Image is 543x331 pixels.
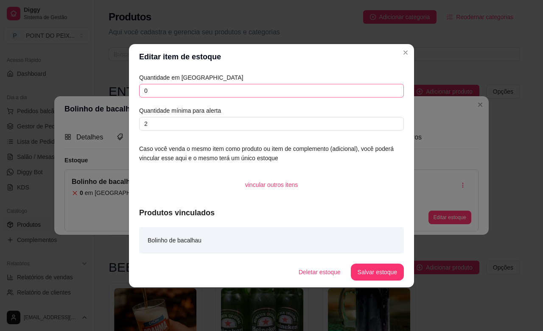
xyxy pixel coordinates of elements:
button: Deletar estoque [292,264,347,281]
button: Close [399,46,412,59]
header: Editar item de estoque [129,44,414,70]
button: Salvar estoque [351,264,404,281]
article: Bolinho de bacalhau [148,236,202,245]
article: Quantidade mínima para alerta [139,106,404,115]
article: Quantidade em [GEOGRAPHIC_DATA] [139,73,404,82]
article: Caso você venda o mesmo item como produto ou item de complemento (adicional), você poderá vincula... [139,144,404,163]
article: Produtos vinculados [139,207,404,219]
button: vincular outros itens [238,176,305,193]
